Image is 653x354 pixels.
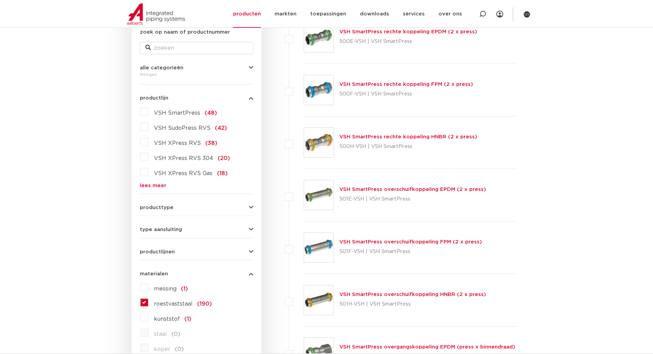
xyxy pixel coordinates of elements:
[339,36,477,47] p: 500E-VSH | VSH SmartPress
[339,292,486,297] a: VSH SmartPress overschuifkoppeling HNBR (2 x press)
[304,23,334,52] img: Thumbnail for VSH SmartPress rechte koppeling EPDM (2 x press)
[154,125,210,131] span: VSH SudoPress RVS
[140,227,253,232] button: type aansluiting
[304,128,334,157] img: Thumbnail for VSH SmartPress rechte koppeling HNBR (2 x press)
[140,205,173,210] span: producttype
[339,299,486,310] p: 501H-VSH | VSH SmartPress
[339,187,486,192] a: VSH SmartPress overschuifkoppeling EPDM (2 x press)
[339,82,473,87] a: VSH SmartPress rechte koppeling FPM (2 x press)
[154,316,180,322] span: kunststof
[205,140,217,146] span: (38)
[205,110,217,116] span: (48)
[154,346,170,352] span: koper
[339,89,473,100] p: 500F-VSH | VSH SmartPress
[217,171,228,176] span: (18)
[140,42,253,54] input: zoeken
[197,301,212,307] span: (190)
[140,249,253,254] button: productlijnen
[215,125,227,131] span: (42)
[140,249,175,254] span: productlijnen
[140,95,253,101] button: productlijn
[140,271,168,276] span: materialen
[171,331,180,337] span: (0)
[154,286,177,292] span: messing
[218,156,230,161] span: (20)
[175,346,184,352] span: (0)
[140,183,253,188] a: lees meer
[154,331,167,337] span: staal
[339,134,477,139] a: VSH SmartPress rechte koppeling HNBR (2 x press)
[154,140,201,146] span: VSH XPress RVS
[304,75,334,105] img: Thumbnail for VSH SmartPress rechte koppeling FPM (2 x press)
[140,205,253,210] button: producttype
[140,28,230,36] label: zoek op naam of productnummer
[140,65,183,70] span: alle categorieën
[140,271,253,276] button: materialen
[304,285,334,315] img: Thumbnail for VSH SmartPress overschuifkoppeling HNBR (2 x press)
[339,344,515,350] a: VSH SmartPress overgangskoppeling EPDM (press x binnendraad)
[339,194,486,205] p: 501E-VSH | VSH SmartPress
[154,301,193,307] span: roestvaststaal
[184,316,191,322] span: (1)
[154,110,200,116] span: VSH SmartPress
[339,239,482,244] a: VSH SmartPress overschuifkoppeling FPM (2 x press)
[304,180,334,210] img: Thumbnail for VSH SmartPress overschuifkoppeling EPDM (2 x press)
[140,65,253,70] button: alle categorieën
[154,171,213,176] span: VSH XPress RVS Gas
[140,95,168,101] span: productlijn
[140,227,182,232] span: type aansluiting
[304,233,334,262] img: Thumbnail for VSH SmartPress overschuifkoppeling FPM (2 x press)
[339,246,482,257] p: 501F-VSH | VSH SmartPress
[339,141,477,152] p: 500H-VSH | VSH SmartPress
[181,286,188,292] span: (1)
[140,70,253,79] div: fittingen
[339,29,477,34] a: VSH SmartPress rechte koppeling EPDM (2 x press)
[154,156,213,161] span: VSH XPress RVS 304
